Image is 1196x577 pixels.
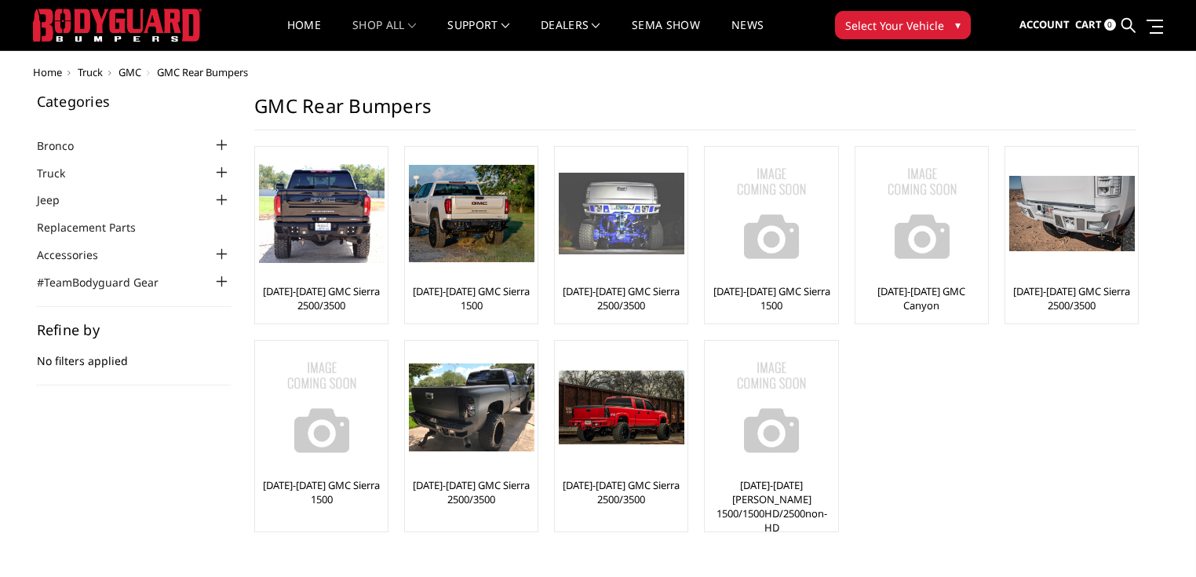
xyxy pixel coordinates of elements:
a: [DATE]-[DATE] [PERSON_NAME] 1500/1500HD/2500non-HD [709,478,833,535]
a: shop all [352,20,416,50]
a: Truck [37,165,85,181]
a: [DATE]-[DATE] GMC Sierra 1500 [409,284,534,312]
h5: Categories [37,94,232,108]
a: #TeamBodyguard Gear [37,274,178,290]
span: Cart [1075,17,1102,31]
a: Home [287,20,321,50]
a: Cart 0 [1075,4,1116,46]
a: Home [33,65,62,79]
img: No Image [859,151,985,276]
a: No Image [259,345,384,470]
span: ▾ [955,16,961,33]
a: Jeep [37,192,79,208]
span: 0 [1104,19,1116,31]
a: [DATE]-[DATE] GMC Sierra 1500 [259,478,384,506]
img: No Image [709,345,834,470]
img: BODYGUARD BUMPERS [33,9,202,42]
a: SEMA Show [632,20,700,50]
a: [DATE]-[DATE] GMC Sierra 2500/3500 [259,284,384,312]
span: Account [1019,17,1070,31]
a: Accessories [37,247,118,263]
a: [DATE]-[DATE] GMC Sierra 2500/3500 [1009,284,1134,312]
a: [DATE]-[DATE] GMC Sierra 2500/3500 [409,478,534,506]
a: GMC [119,65,141,79]
a: Replacement Parts [37,219,155,236]
a: Dealers [541,20,600,50]
a: Bronco [37,137,93,154]
button: Select Your Vehicle [835,11,971,39]
div: No filters applied [37,323,232,385]
span: Select Your Vehicle [845,17,944,34]
a: Account [1019,4,1070,46]
h1: GMC Rear Bumpers [254,94,1136,130]
a: [DATE]-[DATE] GMC Sierra 2500/3500 [559,478,684,506]
a: News [731,20,764,50]
a: Support [447,20,509,50]
span: GMC Rear Bumpers [157,65,248,79]
a: [DATE]-[DATE] GMC Canyon [859,284,984,312]
img: No Image [259,345,385,470]
a: [DATE]-[DATE] GMC Sierra 1500 [709,284,833,312]
h5: Refine by [37,323,232,337]
img: No Image [709,151,834,276]
a: No Image [859,151,984,276]
a: [DATE]-[DATE] GMC Sierra 2500/3500 [559,284,684,312]
a: Truck [78,65,103,79]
